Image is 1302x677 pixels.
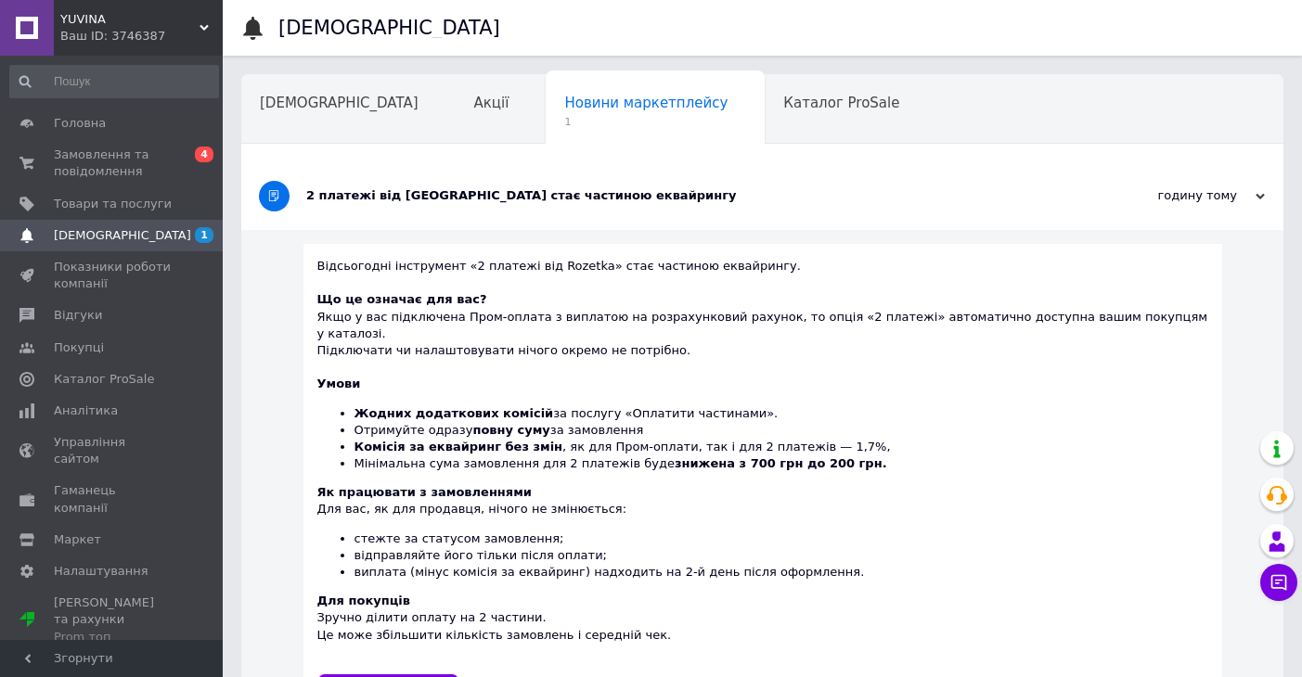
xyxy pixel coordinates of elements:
[472,423,549,437] b: повну суму
[54,482,172,516] span: Гаманець компанії
[317,485,532,499] b: Як працювати з замовленнями
[355,440,563,453] b: Комісія за еквайринг без змін
[355,455,1208,472] li: Мінімальна сума замовлення для 2 платежів буде
[317,258,1208,291] div: Відсьогодні інструмент «2 платежі від Rozetka» стає частиною еквайрингу.
[355,422,1208,439] li: Отримуйте одразу за замовлення
[564,95,728,111] span: Новини маркетплейсу
[355,564,1208,581] li: виплата (мінус комісія за еквайринг) надходить на 2-й день після оформлення.
[54,115,106,132] span: Головна
[355,405,1208,422] li: за послугу «Оплатити частинами».
[54,371,154,388] span: Каталог ProSale
[54,259,172,292] span: Показники роботи компанії
[195,147,213,162] span: 4
[306,187,1079,204] div: 2 платежі від [GEOGRAPHIC_DATA] стає частиною еквайрингу
[54,307,102,324] span: Відгуки
[9,65,219,98] input: Пошук
[783,95,899,111] span: Каталог ProSale
[564,115,728,129] span: 1
[60,11,200,28] span: YUVINA
[317,593,1208,660] div: Зручно ділити оплату на 2 частини. Це може збільшити кількість замовлень і середній чек.
[60,28,223,45] div: Ваш ID: 3746387
[54,531,101,548] span: Маркет
[278,17,500,39] h1: [DEMOGRAPHIC_DATA]
[355,530,1208,547] li: стежте за статусом замовлення;
[317,594,410,607] b: Для покупців
[474,95,509,111] span: Акції
[54,147,172,180] span: Замовлення та повідомлення
[54,227,191,244] span: [DEMOGRAPHIC_DATA]
[675,456,887,470] b: знижена з 700 грн до 200 грн.
[54,434,172,467] span: Управління сайтом
[355,547,1208,564] li: відправляйте його тільки після оплати;
[355,406,554,420] b: Жодних додаткових комісій
[195,227,213,243] span: 1
[54,339,104,356] span: Покупці
[355,439,1208,455] li: , як для Пром-оплати, так і для 2 платежів — 1,7%,
[317,291,1208,359] div: Якщо у вас підключена Пром-оплата з виплатою на розрахунковий рахунок, то опція «2 платежі» автом...
[54,563,148,580] span: Налаштування
[54,196,172,212] span: Товари та послуги
[317,292,487,306] b: Що це означає для вас?
[1079,187,1265,204] div: годину тому
[317,484,1208,581] div: Для вас, як для продавця, нічого не змінюється:
[317,377,361,390] b: Умови
[54,402,118,419] span: Аналітика
[260,95,419,111] span: [DEMOGRAPHIC_DATA]
[54,629,172,645] div: Prom топ
[1260,564,1297,601] button: Чат з покупцем
[54,594,172,645] span: [PERSON_NAME] та рахунки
